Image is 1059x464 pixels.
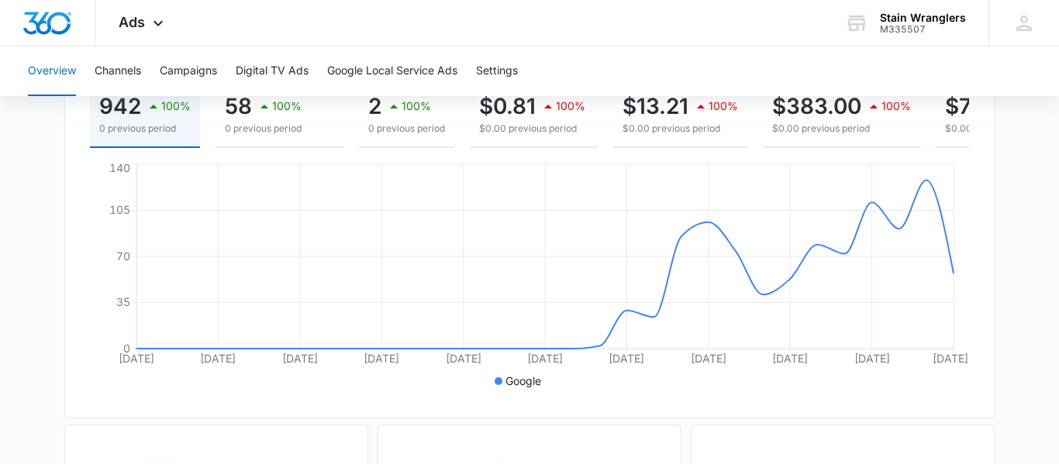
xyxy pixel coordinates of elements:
[402,101,431,112] p: 100%
[225,94,252,119] p: 58
[527,352,563,365] tspan: [DATE]
[609,352,644,365] tspan: [DATE]
[225,122,334,136] p: 0 previous period
[854,352,890,365] tspan: [DATE]
[691,352,726,365] tspan: [DATE]
[880,24,966,35] div: account id
[116,295,130,308] tspan: 35
[772,352,808,365] tspan: [DATE]
[556,101,585,112] p: 100%
[623,122,738,136] p: $0.00 previous period
[446,352,481,365] tspan: [DATE]
[880,12,966,24] div: account name
[99,122,191,136] p: 0 previous period
[772,122,911,136] p: $0.00 previous period
[476,46,518,96] button: Settings
[709,101,738,112] p: 100%
[200,352,236,365] tspan: [DATE]
[109,203,130,216] tspan: 105
[327,46,457,96] button: Google Local Service Ads
[505,373,541,389] p: Google
[479,122,588,136] p: $0.00 previous period
[933,352,968,365] tspan: [DATE]
[272,101,302,112] p: 100%
[772,94,861,119] p: $383.00
[945,94,1028,119] p: $766.01
[161,101,191,112] p: 100%
[479,94,536,119] p: $0.81
[95,46,141,96] button: Channels
[160,46,217,96] button: Campaigns
[99,94,141,119] p: 942
[119,14,145,30] span: Ads
[368,94,381,119] p: 2
[364,352,399,365] tspan: [DATE]
[123,342,130,355] tspan: 0
[368,122,445,136] p: 0 previous period
[109,161,130,174] tspan: 140
[116,249,130,263] tspan: 70
[282,352,318,365] tspan: [DATE]
[881,101,911,112] p: 100%
[119,352,154,365] tspan: [DATE]
[623,94,688,119] p: $13.21
[236,46,309,96] button: Digital TV Ads
[28,46,76,96] button: Overview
